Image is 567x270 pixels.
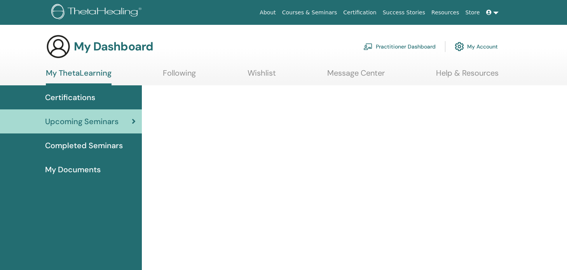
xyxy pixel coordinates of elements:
[248,68,276,83] a: Wishlist
[327,68,385,83] a: Message Center
[46,68,112,85] a: My ThetaLearning
[163,68,196,83] a: Following
[45,92,95,103] span: Certifications
[51,4,144,21] img: logo.png
[45,164,101,175] span: My Documents
[279,5,340,20] a: Courses & Seminars
[455,38,498,55] a: My Account
[256,5,279,20] a: About
[455,40,464,53] img: cog.svg
[340,5,379,20] a: Certification
[436,68,499,83] a: Help & Resources
[74,40,153,54] h3: My Dashboard
[428,5,462,20] a: Resources
[380,5,428,20] a: Success Stories
[45,116,119,127] span: Upcoming Seminars
[462,5,483,20] a: Store
[363,43,373,50] img: chalkboard-teacher.svg
[46,34,71,59] img: generic-user-icon.jpg
[45,140,123,151] span: Completed Seminars
[363,38,436,55] a: Practitioner Dashboard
